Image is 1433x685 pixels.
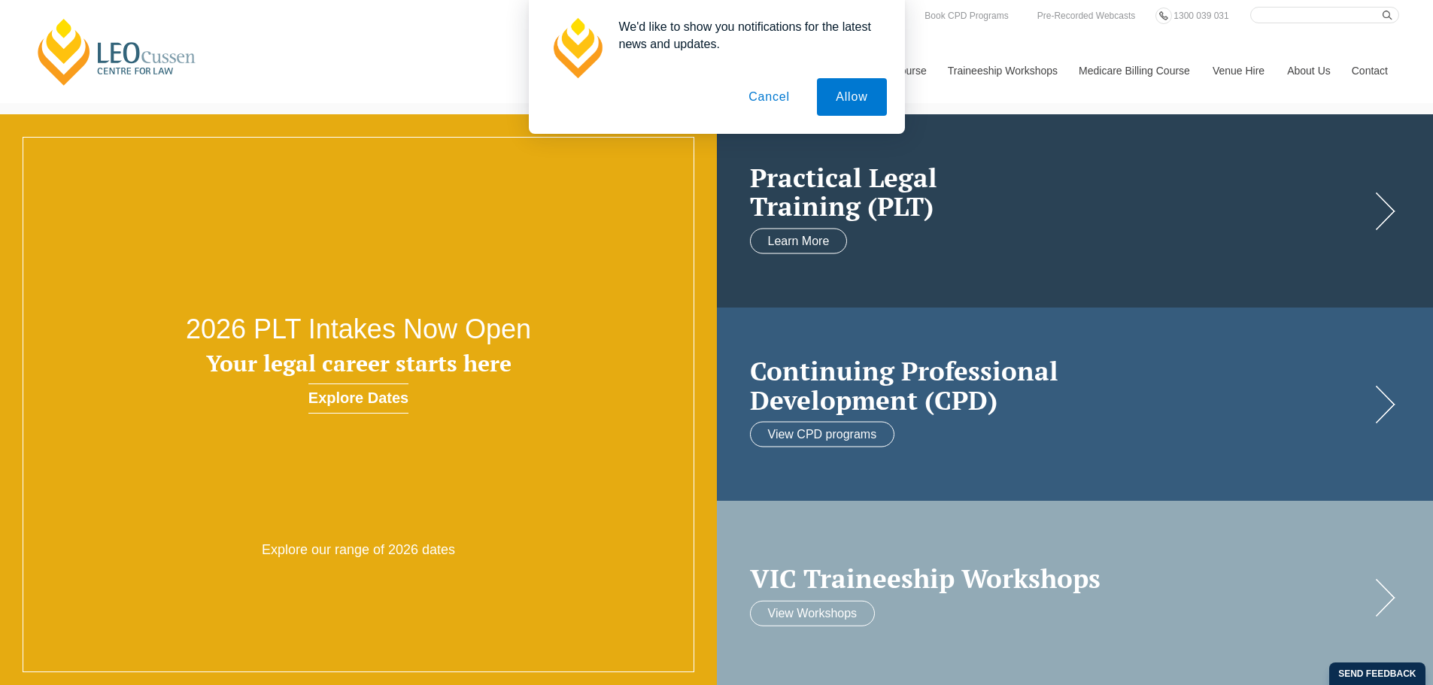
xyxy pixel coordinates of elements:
button: Allow [817,78,886,116]
a: Explore Dates [308,383,408,414]
img: notification icon [547,18,607,78]
a: VIC Traineeship Workshops [750,564,1371,593]
a: Practical LegalTraining (PLT) [750,162,1371,220]
a: Continuing ProfessionalDevelopment (CPD) [750,356,1371,414]
a: View Workshops [750,600,876,626]
div: We'd like to show you notifications for the latest news and updates. [607,18,887,53]
h2: Practical Legal Training (PLT) [750,162,1371,220]
a: Learn More [750,228,848,253]
h2: Continuing Professional Development (CPD) [750,356,1371,414]
p: Explore our range of 2026 dates [215,541,502,559]
button: Cancel [730,78,809,116]
a: View CPD programs [750,422,895,447]
h2: 2026 PLT Intakes Now Open [144,314,574,344]
h3: Your legal career starts here [144,351,574,376]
